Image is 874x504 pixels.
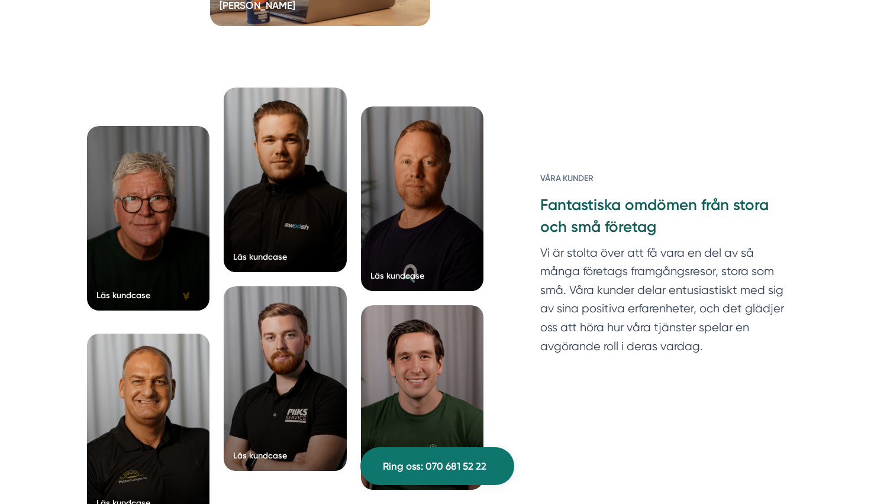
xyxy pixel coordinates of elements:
[224,88,347,272] a: Läs kundcase
[233,450,287,461] div: Läs kundcase
[96,289,150,301] div: Läs kundcase
[383,458,486,474] span: Ring oss: 070 681 52 22
[540,172,787,195] h6: Våra kunder
[224,286,347,471] a: Läs kundcase
[540,244,787,361] p: Vi är stolta över att få vara en del av så många företags framgångsresor, stora som små. Våra kun...
[233,251,287,263] div: Läs kundcase
[540,195,787,243] h3: Fantastiska omdömen från stora och små företag
[87,126,210,311] a: Läs kundcase
[360,447,514,485] a: Ring oss: 070 681 52 22
[361,305,484,490] a: Läs kundcase
[370,270,424,282] div: Läs kundcase
[361,106,484,291] a: Läs kundcase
